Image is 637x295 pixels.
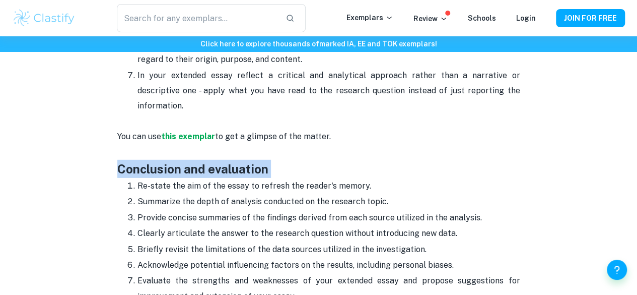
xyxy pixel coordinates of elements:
p: Re-state the aim of the essay to refresh the reader's memory. [137,179,520,194]
p: Summarize the depth of analysis conducted on the research topic. [137,194,520,209]
input: Search for any exemplars... [117,4,278,32]
a: this exemplar [161,132,215,141]
button: Help and Feedback [607,260,627,280]
p: In your extended essay reflect a critical and analytical approach rather than a narrative or desc... [137,68,520,114]
p: Provide concise summaries of the findings derived from each source utilized in the analysis. [137,210,520,225]
p: Clearly articulate the answer to the research question without introducing new data. [137,226,520,241]
a: Login [516,14,536,22]
h6: Click here to explore thousands of marked IA, EE and TOK exemplars ! [2,38,635,49]
p: Review [413,13,448,24]
p: Exemplars [346,12,393,23]
a: Schools [468,14,496,22]
img: Clastify logo [12,8,76,28]
button: JOIN FOR FREE [556,9,625,27]
p: Acknowledge potential influencing factors on the results, including personal biases. [137,258,520,273]
p: Demonstrate critical thinking and awareness of the limitations of your sources - analyse them wit... [137,37,520,68]
h3: Conclusion and evaluation [117,160,520,178]
p: You can use to get a glimpse of the matter. [117,129,520,144]
p: Briefly revisit the limitations of the data sources utilized in the investigation. [137,242,520,257]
